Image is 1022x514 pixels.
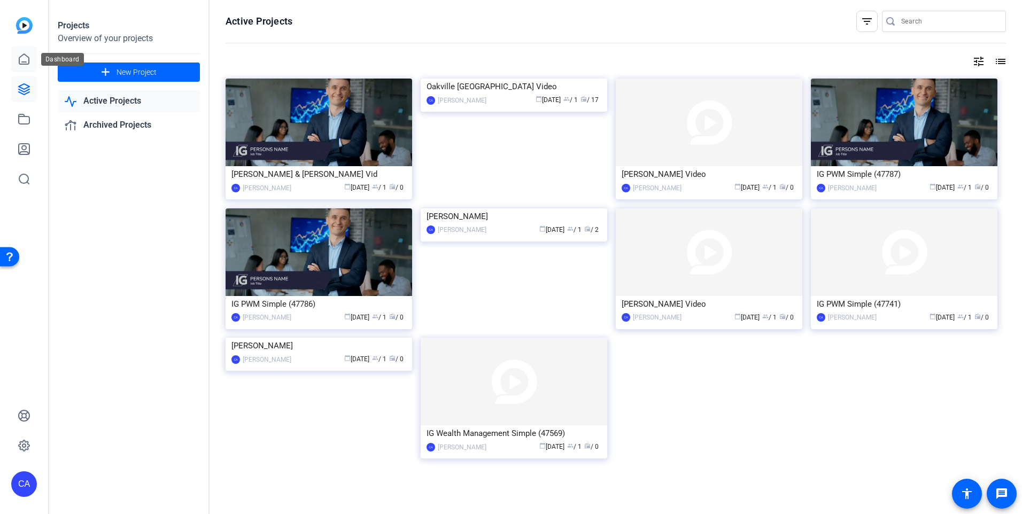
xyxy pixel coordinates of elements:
span: / 1 [372,314,386,321]
div: Dashboard [41,53,84,66]
div: [PERSON_NAME] [828,312,877,323]
div: IG PWM Simple (47786) [231,296,406,312]
span: New Project [117,67,157,78]
span: calendar_today [930,183,936,190]
span: group [762,313,769,320]
span: group [372,313,378,320]
div: [PERSON_NAME] [633,183,682,193]
mat-icon: tune [972,55,985,68]
span: / 0 [779,184,794,191]
span: radio [779,313,786,320]
mat-icon: filter_list [861,15,873,28]
div: IG PWM Simple (47787) [817,166,992,182]
div: CA [427,96,435,105]
span: [DATE] [930,314,955,321]
button: New Project [58,63,200,82]
span: calendar_today [539,225,546,232]
span: / 1 [563,96,578,104]
div: CA [231,355,240,364]
div: CA [11,471,37,497]
div: [PERSON_NAME] [243,312,291,323]
span: radio [389,183,396,190]
span: group [567,442,574,449]
div: CA [427,443,435,451]
span: [DATE] [734,314,760,321]
div: [PERSON_NAME] Video [622,166,796,182]
span: radio [584,225,591,232]
a: Archived Projects [58,114,200,136]
span: radio [974,313,981,320]
span: / 0 [389,184,404,191]
span: / 0 [974,314,989,321]
div: [PERSON_NAME] [243,183,291,193]
span: group [372,355,378,361]
span: calendar_today [536,96,542,102]
span: / 2 [584,226,599,233]
span: group [563,96,570,102]
div: [PERSON_NAME] Video [622,296,796,312]
span: radio [584,442,591,449]
div: CA [231,184,240,192]
span: [DATE] [344,355,369,363]
span: / 1 [762,314,777,321]
div: CA [427,225,435,234]
span: group [372,183,378,190]
span: / 0 [389,355,404,363]
div: Overview of your projects [58,32,200,45]
span: calendar_today [930,313,936,320]
span: [DATE] [344,184,369,191]
span: / 1 [567,226,582,233]
div: [PERSON_NAME] [231,338,406,354]
span: group [957,313,964,320]
div: IG PWM Simple (47741) [817,296,992,312]
mat-icon: add [99,66,112,79]
mat-icon: accessibility [961,487,973,500]
span: / 1 [957,184,972,191]
span: radio [389,355,396,361]
span: [DATE] [539,226,564,233]
div: Oakville [GEOGRAPHIC_DATA] Video [427,79,601,95]
div: IG Wealth Management Simple (47569) [427,425,601,441]
span: / 1 [372,184,386,191]
span: radio [580,96,587,102]
div: [PERSON_NAME] [633,312,682,323]
span: [DATE] [344,314,369,321]
span: [DATE] [536,96,561,104]
mat-icon: message [995,487,1008,500]
input: Search [901,15,997,28]
span: [DATE] [734,184,760,191]
span: calendar_today [734,313,741,320]
mat-icon: list [993,55,1006,68]
span: radio [389,313,396,320]
span: / 0 [974,184,989,191]
span: radio [779,183,786,190]
div: [PERSON_NAME] [828,183,877,193]
span: / 0 [389,314,404,321]
span: / 0 [584,443,599,450]
div: [PERSON_NAME] [427,208,601,224]
img: blue-gradient.svg [16,17,33,34]
span: / 1 [372,355,386,363]
div: CA [817,313,825,322]
span: [DATE] [930,184,955,191]
div: [PERSON_NAME] [438,442,486,453]
div: CA [817,184,825,192]
div: [PERSON_NAME] [243,354,291,365]
span: group [567,225,574,232]
div: [PERSON_NAME] & [PERSON_NAME] Vid [231,166,406,182]
div: [PERSON_NAME] [438,95,486,106]
div: [PERSON_NAME] [438,224,486,235]
span: group [957,183,964,190]
span: calendar_today [734,183,741,190]
span: group [762,183,769,190]
span: radio [974,183,981,190]
span: [DATE] [539,443,564,450]
div: CA [622,184,630,192]
span: / 1 [957,314,972,321]
a: Active Projects [58,90,200,112]
span: calendar_today [344,313,351,320]
div: Projects [58,19,200,32]
span: calendar_today [344,355,351,361]
h1: Active Projects [226,15,292,28]
span: calendar_today [539,442,546,449]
